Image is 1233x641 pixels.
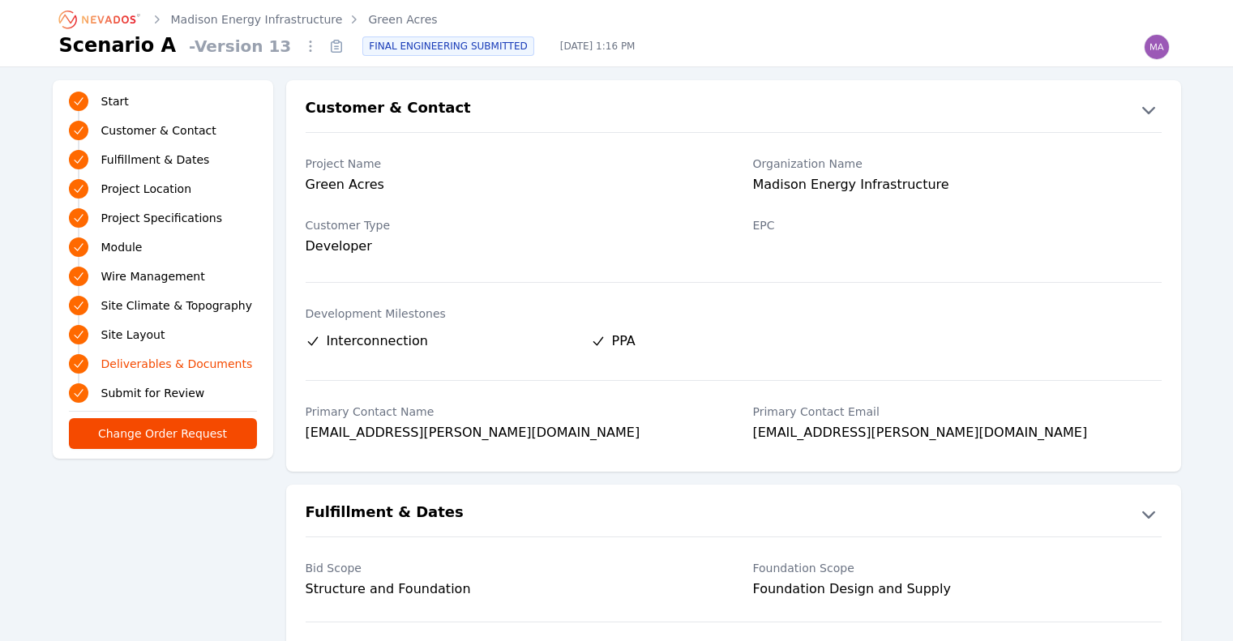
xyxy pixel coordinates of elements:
label: Primary Contact Email [753,404,1162,420]
div: Green Acres [306,175,714,198]
span: Wire Management [101,268,205,284]
span: Project Specifications [101,210,223,226]
span: PPA [612,331,636,351]
span: Start [101,93,129,109]
nav: Breadcrumb [59,6,438,32]
span: Project Location [101,181,192,197]
span: Customer & Contact [101,122,216,139]
button: Customer & Contact [286,96,1181,122]
div: [EMAIL_ADDRESS][PERSON_NAME][DOMAIN_NAME] [306,423,714,446]
div: Structure and Foundation [306,579,714,599]
h1: Scenario A [59,32,177,58]
div: FINAL ENGINEERING SUBMITTED [362,36,533,56]
span: Module [101,239,143,255]
h2: Fulfillment & Dates [306,501,464,527]
span: Site Layout [101,327,165,343]
label: Organization Name [753,156,1162,172]
span: Deliverables & Documents [101,356,253,372]
label: Customer Type [306,217,714,233]
div: Developer [306,237,714,256]
span: [DATE] 1:16 PM [547,40,649,53]
a: Madison Energy Infrastructure [171,11,343,28]
label: Development Milestones [306,306,1162,322]
nav: Progress [69,90,257,404]
label: Bid Scope [306,560,714,576]
label: Primary Contact Name [306,404,714,420]
img: matthew.breyfogle@nevados.solar [1144,34,1170,60]
span: Interconnection [327,331,428,351]
span: Fulfillment & Dates [101,152,210,168]
button: Fulfillment & Dates [286,501,1181,527]
span: - Version 13 [182,35,298,58]
div: [EMAIL_ADDRESS][PERSON_NAME][DOMAIN_NAME] [753,423,1162,446]
button: Change Order Request [69,418,257,449]
span: Submit for Review [101,385,205,401]
label: Project Name [306,156,714,172]
div: Foundation Design and Supply [753,579,1162,599]
span: Site Climate & Topography [101,297,252,314]
label: EPC [753,217,1162,233]
h2: Customer & Contact [306,96,471,122]
a: Green Acres [368,11,437,28]
label: Foundation Scope [753,560,1162,576]
div: Madison Energy Infrastructure [753,175,1162,198]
